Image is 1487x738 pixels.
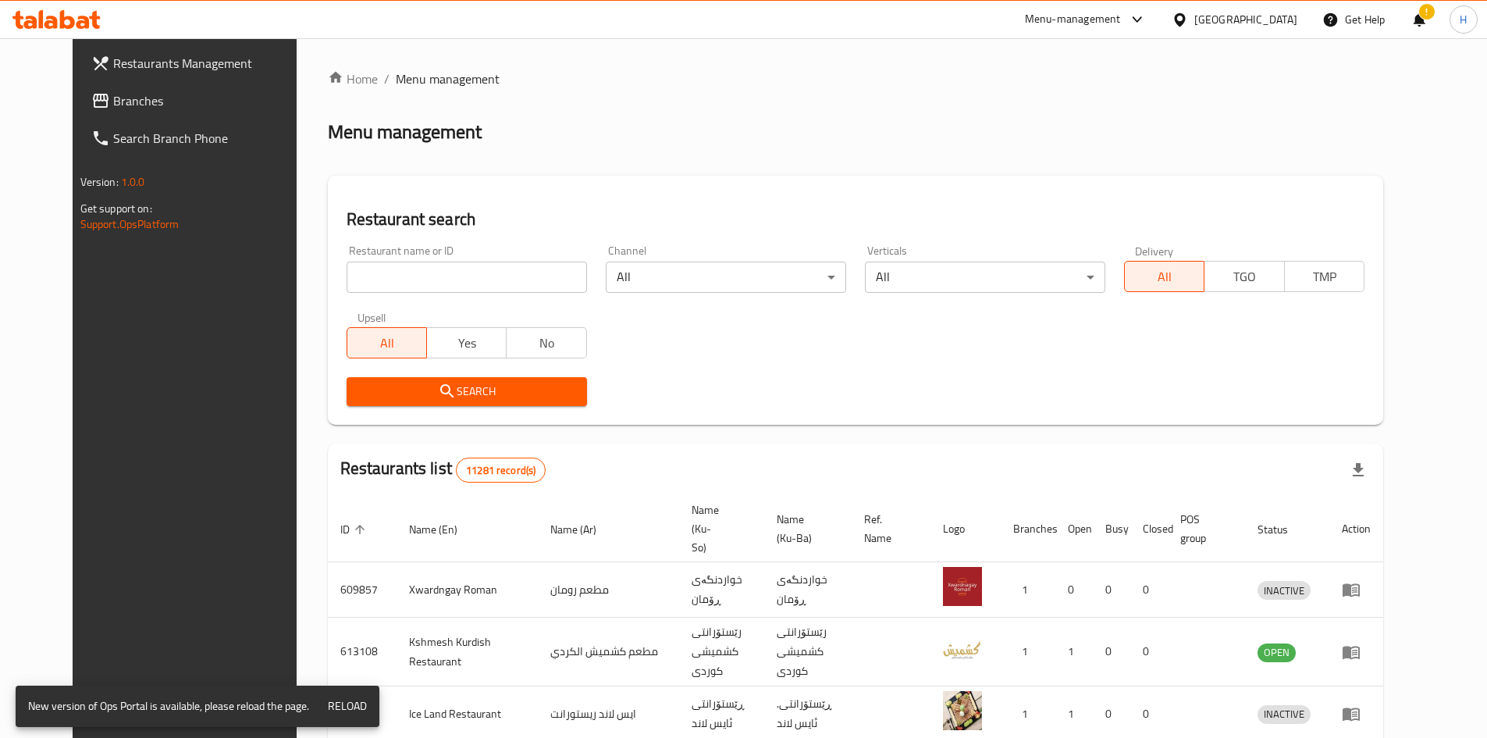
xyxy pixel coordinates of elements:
[506,327,586,358] button: No
[456,458,546,483] div: Total records count
[1130,496,1168,562] th: Closed
[764,618,852,686] td: رێستۆرانتی کشمیشى كوردى
[513,332,580,355] span: No
[80,172,119,192] span: Version:
[80,198,152,219] span: Get support on:
[457,463,545,478] span: 11281 record(s)
[79,45,321,82] a: Restaurants Management
[1258,705,1311,723] span: INACTIVE
[1093,618,1130,686] td: 0
[396,70,500,88] span: Menu management
[322,692,373,721] button: Reload
[764,562,852,618] td: خواردنگەی ڕۆمان
[943,629,982,668] img: Kshmesh Kurdish Restaurant
[113,129,308,148] span: Search Branch Phone
[1025,10,1121,29] div: Menu-management
[538,618,679,686] td: مطعم كشميش الكردي
[1258,581,1311,600] div: INACTIVE
[1130,618,1168,686] td: 0
[328,618,397,686] td: 613108
[80,214,180,234] a: Support.OpsPlatform
[1204,261,1284,292] button: TGO
[1258,705,1311,724] div: INACTIVE
[943,567,982,606] img: Xwardngay Roman
[79,82,321,119] a: Branches
[1342,580,1371,599] div: Menu
[865,262,1105,293] div: All
[1258,644,1296,661] span: OPEN
[384,70,390,88] li: /
[347,327,427,358] button: All
[1342,704,1371,723] div: Menu
[1055,496,1093,562] th: Open
[340,457,546,483] h2: Restaurants list
[328,119,482,144] h2: Menu management
[1258,582,1311,600] span: INACTIVE
[397,562,538,618] td: Xwardngay Roman
[347,208,1364,231] h2: Restaurant search
[340,520,370,539] span: ID
[1055,618,1093,686] td: 1
[397,618,538,686] td: Kshmesh Kurdish Restaurant
[1135,245,1174,256] label: Delivery
[1258,520,1308,539] span: Status
[1124,261,1204,292] button: All
[1258,644,1296,662] div: OPEN
[777,510,833,547] span: Name (Ku-Ba)
[426,327,507,358] button: Yes
[1001,562,1055,618] td: 1
[1001,496,1055,562] th: Branches
[1291,266,1358,288] span: TMP
[79,119,321,157] a: Search Branch Phone
[347,262,587,293] input: Search for restaurant name or ID..
[1180,510,1226,547] span: POS group
[1093,562,1130,618] td: 0
[347,377,587,406] button: Search
[1130,562,1168,618] td: 0
[1339,451,1377,489] div: Export file
[328,697,367,716] span: Reload
[679,618,764,686] td: رێستۆرانتی کشمیشى كوردى
[1093,496,1130,562] th: Busy
[943,691,982,730] img: Ice Land Restaurant
[538,562,679,618] td: مطعم رومان
[1131,266,1198,288] span: All
[1055,562,1093,618] td: 0
[1329,496,1383,562] th: Action
[1211,266,1278,288] span: TGO
[930,496,1001,562] th: Logo
[409,520,478,539] span: Name (En)
[679,562,764,618] td: خواردنگەی ڕۆمان
[1001,618,1055,686] td: 1
[692,501,745,557] span: Name (Ku-So)
[328,562,397,618] td: 609857
[358,312,386,323] label: Upsell
[328,70,1383,88] nav: breadcrumb
[113,54,308,73] span: Restaurants Management
[121,172,145,192] span: 1.0.0
[1460,11,1467,28] span: H
[1194,11,1297,28] div: [GEOGRAPHIC_DATA]
[113,91,308,110] span: Branches
[1342,643,1371,661] div: Menu
[550,520,617,539] span: Name (Ar)
[328,70,378,88] a: Home
[864,510,912,547] span: Ref. Name
[28,690,309,722] div: New version of Ops Portal is available, please reload the page.
[606,262,846,293] div: All
[354,332,421,355] span: All
[433,332,500,355] span: Yes
[1284,261,1364,292] button: TMP
[359,382,575,401] span: Search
